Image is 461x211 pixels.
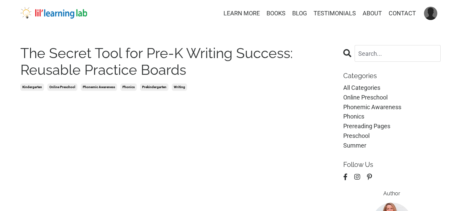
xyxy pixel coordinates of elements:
[343,83,441,93] a: All Categories
[343,131,441,141] a: preschool
[363,9,382,18] a: ABOUT
[314,9,356,18] a: TESTIMONIALS
[355,45,441,62] input: Search...
[343,93,441,102] a: online preschool
[343,122,441,131] a: prereading pages
[343,112,441,122] a: phonics
[120,83,137,91] a: phonics
[424,7,437,20] img: User Avatar
[81,83,117,91] a: phonemic awareness
[343,72,441,80] p: Categories
[343,161,441,169] p: Follow Us
[20,45,333,79] h1: The Secret Tool for Pre-K Writing Success: Reusable Practice Boards
[223,9,260,18] a: LEARN MORE
[267,9,286,18] a: BOOKS
[389,9,416,18] a: CONTACT
[140,83,168,91] a: prekindergarten
[47,83,77,91] a: online preschool
[172,83,187,91] a: writing
[343,190,441,197] h6: Author
[343,102,441,112] a: phonemic awareness
[20,7,87,19] img: lil' learning lab
[20,83,44,91] a: kindergarten
[343,141,441,151] a: summer
[292,9,307,18] a: BLOG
